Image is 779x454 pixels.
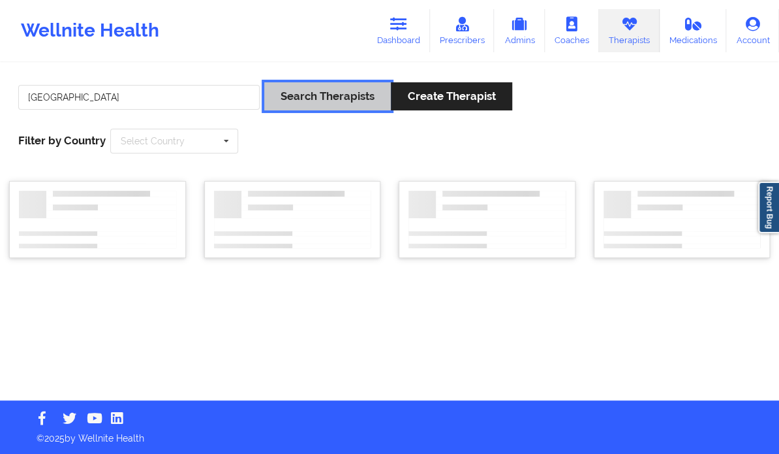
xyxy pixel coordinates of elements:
[758,182,779,233] a: Report Bug
[599,9,660,52] a: Therapists
[545,9,599,52] a: Coaches
[121,137,185,146] div: Select Country
[264,82,391,110] button: Search Therapists
[430,9,495,52] a: Prescribers
[494,9,545,52] a: Admins
[18,134,106,147] span: Filter by Country
[391,82,512,110] button: Create Therapist
[18,85,260,110] input: Search Keywords
[27,423,752,445] p: © 2025 by Wellnite Health
[367,9,430,52] a: Dashboard
[660,9,727,52] a: Medications
[726,9,779,52] a: Account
